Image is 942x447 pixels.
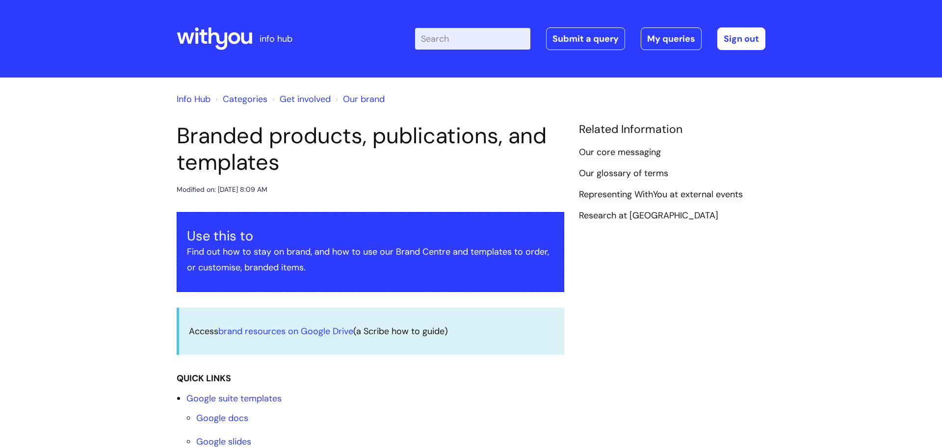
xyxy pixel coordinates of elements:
div: Modified on: [DATE] 8:09 AM [177,184,267,196]
a: Get involved [280,93,331,105]
a: Google suite templates [186,393,282,404]
div: | - [415,27,765,50]
p: Find out how to stay on brand, and how to use our Brand Centre and templates to order, or customi... [187,244,554,276]
a: Research at [GEOGRAPHIC_DATA] [579,210,718,222]
a: My queries [641,27,702,50]
a: Submit a query [546,27,625,50]
input: Search [415,28,530,50]
p: info hub [260,31,292,47]
h4: Related Information [579,123,765,136]
a: Sign out [717,27,765,50]
a: Representing WithYou at external events [579,188,743,201]
li: Our brand [333,91,385,107]
a: Info Hub [177,93,210,105]
a: Google docs [196,412,248,424]
li: Get involved [270,91,331,107]
a: brand resources on Google Drive [218,325,353,337]
a: Our brand [343,93,385,105]
h1: Branded products, publications, and templates [177,123,564,176]
a: Categories [223,93,267,105]
p: Access (a Scribe how to guide) [189,323,554,339]
h3: Use this to [187,228,554,244]
strong: QUICK LINKS [177,372,231,384]
li: Solution home [213,91,267,107]
a: Our glossary of terms [579,167,668,180]
a: Our core messaging [579,146,661,159]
